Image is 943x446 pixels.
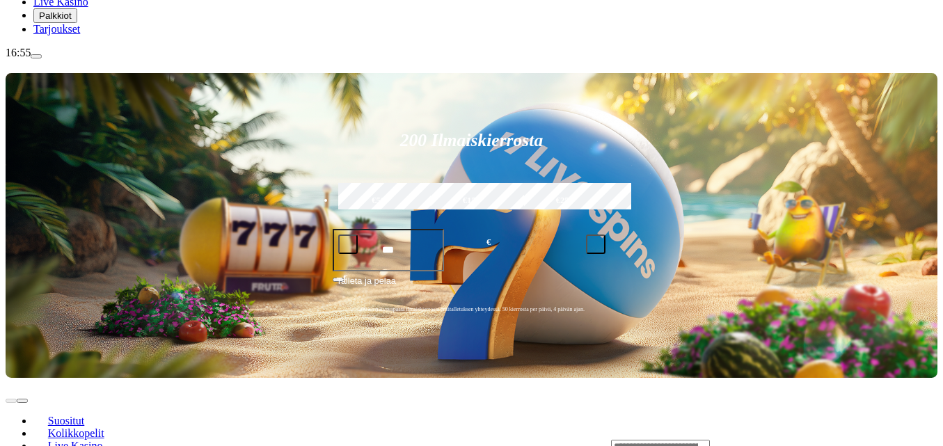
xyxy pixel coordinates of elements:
a: Suositut [33,411,99,431]
label: €50 [335,181,422,221]
button: plus icon [586,234,605,254]
span: € [344,273,348,281]
button: minus icon [338,234,358,254]
span: Kolikkopelit [42,427,110,439]
button: Palkkiot [33,8,77,23]
span: Suositut [42,415,90,427]
span: Talleta ja pelaa [337,274,396,299]
a: Tarjoukset [33,23,80,35]
a: Kolikkopelit [33,423,118,444]
label: €250 [521,181,608,221]
span: 16:55 [6,47,31,58]
span: Palkkiot [39,10,72,21]
button: Talleta ja pelaa [333,273,611,300]
button: next slide [17,399,28,403]
button: menu [31,54,42,58]
span: € [486,236,491,249]
label: €150 [427,181,515,221]
button: prev slide [6,399,17,403]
